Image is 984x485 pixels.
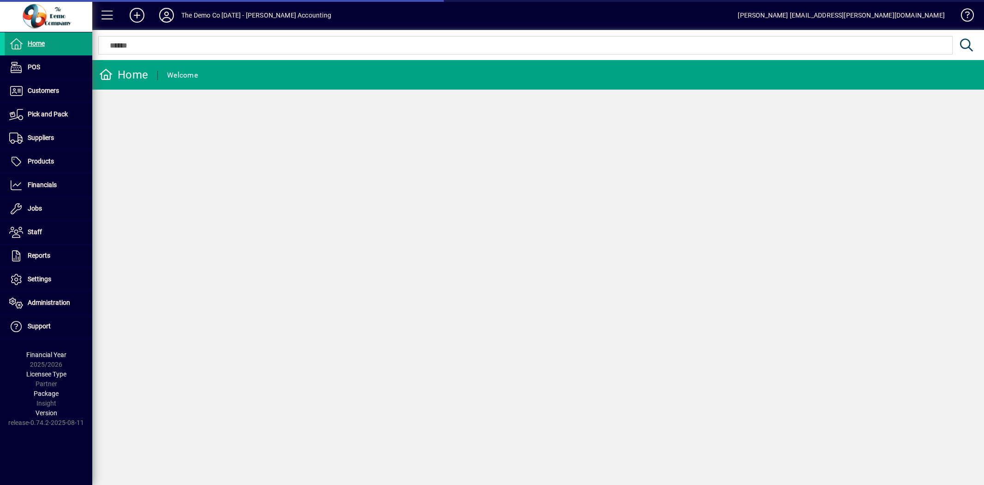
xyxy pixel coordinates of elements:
span: Suppliers [28,134,54,141]
span: Home [28,40,45,47]
div: The Demo Co [DATE] - [PERSON_NAME] Accounting [181,8,331,23]
span: Pick and Pack [28,110,68,118]
span: Jobs [28,205,42,212]
span: Version [36,409,57,417]
span: Administration [28,299,70,306]
a: Suppliers [5,127,92,150]
a: Administration [5,291,92,315]
a: Financials [5,174,92,197]
div: Home [99,67,148,82]
span: Products [28,158,54,165]
span: Staff [28,228,42,236]
span: POS [28,63,40,71]
a: Pick and Pack [5,103,92,126]
a: POS [5,56,92,79]
span: Licensee Type [26,370,66,378]
span: Customers [28,87,59,94]
a: Reports [5,244,92,267]
button: Profile [152,7,181,24]
span: Package [34,390,59,397]
span: Settings [28,275,51,283]
button: Add [122,7,152,24]
div: Welcome [167,68,198,83]
span: Support [28,322,51,330]
a: Customers [5,79,92,103]
a: Settings [5,268,92,291]
a: Staff [5,221,92,244]
a: Jobs [5,197,92,220]
div: [PERSON_NAME] [EMAIL_ADDRESS][PERSON_NAME][DOMAIN_NAME] [738,8,945,23]
span: Financials [28,181,57,188]
a: Knowledge Base [954,2,972,32]
a: Products [5,150,92,173]
span: Reports [28,252,50,259]
a: Support [5,315,92,338]
span: Financial Year [26,351,66,358]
